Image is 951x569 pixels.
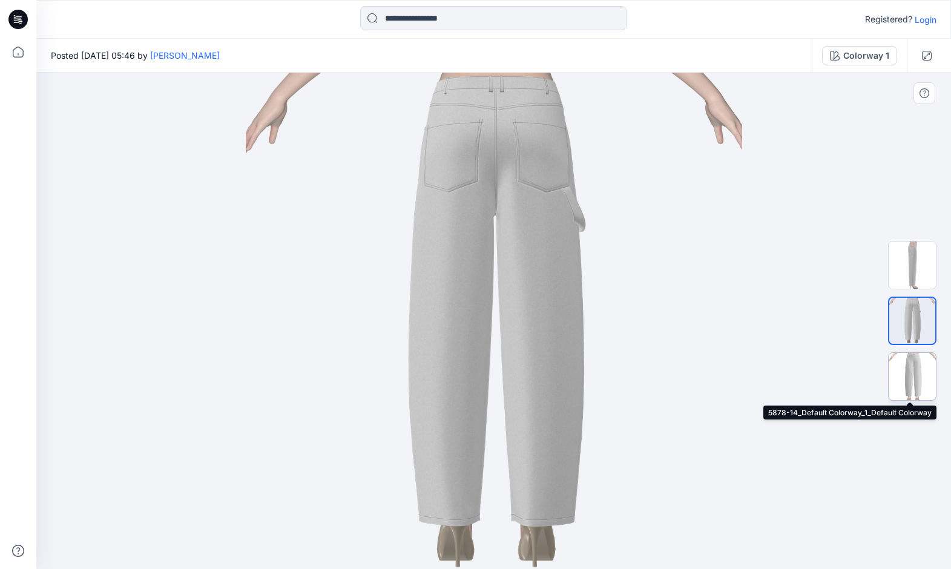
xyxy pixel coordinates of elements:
[843,49,889,62] div: Colorway 1
[822,46,897,65] button: Colorway 1
[150,50,220,61] a: [PERSON_NAME]
[51,49,220,62] span: Posted [DATE] 05:46 by
[889,298,935,344] img: 5878-14_Default Colorway_3
[889,242,936,289] img: 5878-14_Default Colorway_2
[865,12,912,27] p: Registered?
[889,353,936,400] img: 5878-14_Default Colorway_1_Default Colorway
[246,73,742,569] img: eyJhbGciOiJIUzI1NiIsImtpZCI6IjAiLCJzbHQiOiJzZXMiLCJ0eXAiOiJKV1QifQ.eyJkYXRhIjp7InR5cGUiOiJzdG9yYW...
[915,13,936,26] p: Login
